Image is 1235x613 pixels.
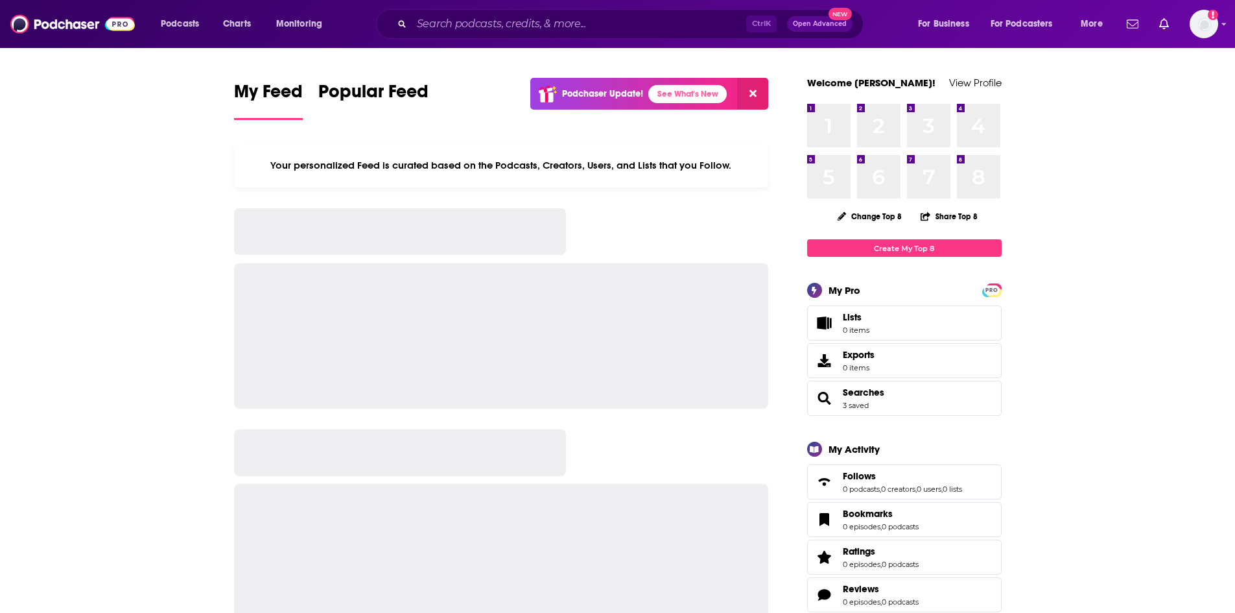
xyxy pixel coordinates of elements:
span: Searches [807,381,1002,416]
a: 0 users [917,485,941,494]
p: Podchaser Update! [562,88,643,99]
span: New [829,8,852,20]
button: open menu [152,14,216,34]
button: Share Top 8 [920,204,978,229]
span: , [880,560,882,569]
a: Bookmarks [843,508,919,520]
span: Charts [223,15,251,33]
div: My Activity [829,443,880,455]
a: View Profile [949,77,1002,89]
span: Monitoring [276,15,322,33]
a: 0 podcasts [882,597,919,607]
span: 0 items [843,326,869,335]
span: Exports [812,352,838,370]
div: My Pro [829,284,860,296]
span: Bookmarks [843,508,893,520]
a: Follows [812,473,838,491]
span: Exports [843,349,875,361]
span: Reviews [843,583,879,595]
a: Charts [215,14,259,34]
span: Follows [843,470,876,482]
svg: Add a profile image [1208,10,1218,20]
a: 0 episodes [843,597,880,607]
span: , [880,522,882,531]
span: Follows [807,464,1002,499]
span: , [880,485,881,494]
a: Popular Feed [318,80,429,120]
span: More [1081,15,1103,33]
span: , [880,597,882,607]
a: 0 lists [943,485,962,494]
span: Reviews [807,577,1002,612]
span: Ctrl K [746,16,777,32]
a: 0 creators [881,485,915,494]
span: , [941,485,943,494]
span: For Business [918,15,969,33]
a: Lists [807,306,1002,341]
a: Ratings [843,546,919,557]
button: Show profile menu [1190,10,1218,38]
div: Your personalized Feed is curated based on the Podcasts, Creators, Users, and Lists that you Follow. [234,143,769,187]
span: Popular Feed [318,80,429,110]
a: Show notifications dropdown [1122,13,1144,35]
a: Show notifications dropdown [1154,13,1174,35]
span: 0 items [843,363,875,372]
a: Create My Top 8 [807,239,1002,257]
button: Open AdvancedNew [787,16,853,32]
img: Podchaser - Follow, Share and Rate Podcasts [10,12,135,36]
span: Lists [843,311,862,323]
div: Search podcasts, credits, & more... [388,9,876,39]
span: , [915,485,917,494]
a: See What's New [648,85,727,103]
a: Welcome [PERSON_NAME]! [807,77,935,89]
input: Search podcasts, credits, & more... [412,14,746,34]
a: Exports [807,343,1002,378]
span: Logged in as WesBurdett [1190,10,1218,38]
a: Searches [812,389,838,407]
a: 0 podcasts [882,522,919,531]
span: For Podcasters [991,15,1053,33]
span: Open Advanced [793,21,847,27]
a: Ratings [812,548,838,566]
a: 3 saved [843,401,869,410]
a: 0 episodes [843,522,880,531]
button: Change Top 8 [830,208,910,224]
a: 0 episodes [843,560,880,569]
a: Reviews [812,586,838,604]
button: open menu [1072,14,1119,34]
span: Ratings [807,540,1002,575]
span: Podcasts [161,15,199,33]
img: User Profile [1190,10,1218,38]
a: My Feed [234,80,303,120]
button: open menu [982,14,1072,34]
a: Follows [843,470,962,482]
span: Lists [843,311,869,323]
a: Reviews [843,583,919,595]
a: Bookmarks [812,511,838,529]
a: PRO [984,285,1000,294]
button: open menu [909,14,985,34]
a: 0 podcasts [843,485,880,494]
a: Searches [843,387,884,398]
span: Bookmarks [807,502,1002,537]
a: 0 podcasts [882,560,919,569]
span: Lists [812,314,838,332]
button: open menu [267,14,339,34]
span: Ratings [843,546,875,557]
span: PRO [984,285,1000,295]
span: My Feed [234,80,303,110]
